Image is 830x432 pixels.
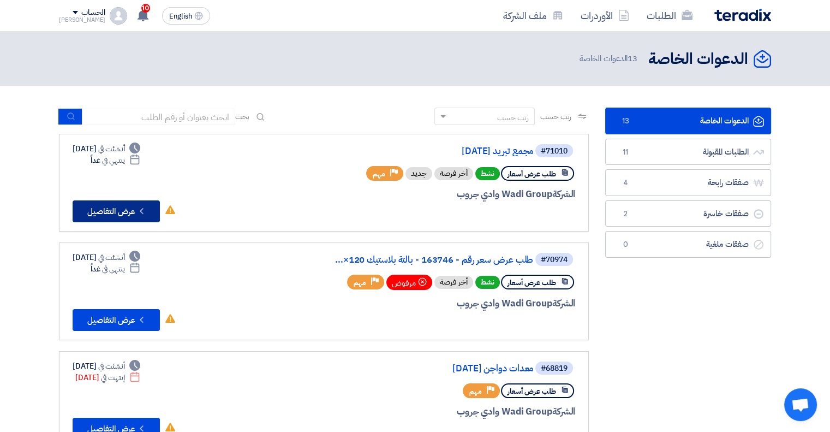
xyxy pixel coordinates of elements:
span: مهم [354,277,366,288]
span: أنشئت في [98,360,124,372]
div: غداً [91,155,140,166]
div: أخر فرصة [434,276,473,289]
span: نشط [475,276,500,289]
span: 13 [628,52,637,64]
span: الشركة [552,297,576,310]
a: الطلبات [638,3,701,28]
div: [DATE] [75,372,140,383]
span: 2 [619,209,632,220]
span: مهم [373,169,385,179]
button: English [162,7,210,25]
a: ملف الشركة [494,3,572,28]
a: معدات دواجن [DATE] [315,364,533,374]
div: #68819 [541,365,568,372]
div: غداً [91,263,140,275]
div: #71010 [541,147,568,155]
button: عرض التفاصيل [73,309,160,331]
span: 10 [141,4,150,13]
button: عرض التفاصيل [73,200,160,222]
span: طلب عرض أسعار [507,277,556,288]
span: الشركة [552,405,576,418]
div: أخر فرصة [434,167,473,180]
a: Open chat [784,388,817,421]
a: صفقات خاسرة2 [605,200,771,227]
span: أنشئت في [98,143,124,155]
img: Teradix logo [714,9,771,21]
a: الدعوات الخاصة13 [605,108,771,134]
div: مرفوض [386,275,432,290]
span: طلب عرض أسعار [507,386,556,397]
div: الحساب [81,8,105,17]
div: [DATE] [73,252,140,263]
span: 11 [619,147,632,158]
a: الأوردرات [572,3,638,28]
a: صفقات رابحة4 [605,169,771,196]
div: Wadi Group وادي جروب [313,187,575,202]
a: مجمع تبريد [DATE] [315,146,533,156]
span: ينتهي في [102,155,124,166]
div: Wadi Group وادي جروب [313,297,575,311]
div: [DATE] [73,360,140,372]
span: نشط [475,167,500,180]
span: الدعوات الخاصة [580,52,640,65]
div: [DATE] [73,143,140,155]
span: رتب حسب [540,111,571,122]
span: بحث [235,111,249,122]
div: Wadi Group وادي جروب [313,405,575,419]
span: الشركة [552,187,576,201]
span: أنشئت في [98,252,124,263]
img: profile_test.png [110,7,127,25]
a: صفقات ملغية0 [605,231,771,258]
span: 0 [619,239,632,250]
a: الطلبات المقبولة11 [605,139,771,165]
span: طلب عرض أسعار [507,169,556,179]
span: English [169,13,192,20]
span: 13 [619,116,632,127]
h2: الدعوات الخاصة [648,49,748,70]
div: #70974 [541,256,568,264]
span: 4 [619,177,632,188]
div: [PERSON_NAME] [59,17,105,23]
span: ينتهي في [102,263,124,275]
span: مهم [469,386,482,397]
div: جديد [405,167,432,180]
div: رتب حسب [497,112,529,123]
a: طلب عرض سعر رقم - 163746 - بالتة بلاستيك 120×... [315,255,533,265]
input: ابحث بعنوان أو رقم الطلب [82,109,235,125]
span: إنتهت في [101,372,124,383]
